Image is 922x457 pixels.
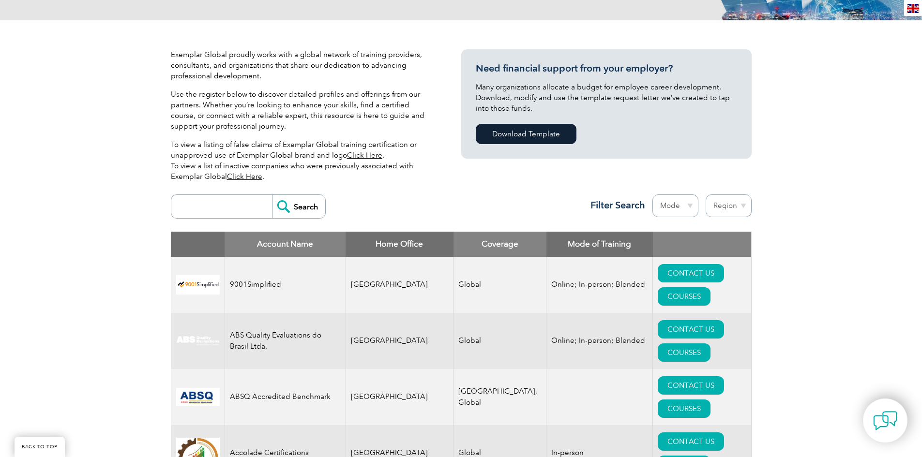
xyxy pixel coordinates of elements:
[176,336,220,346] img: c92924ac-d9bc-ea11-a814-000d3a79823d-logo.jpg
[171,89,432,132] p: Use the register below to discover detailed profiles and offerings from our partners. Whether you...
[453,369,546,425] td: [GEOGRAPHIC_DATA], Global
[658,264,724,282] a: CONTACT US
[546,313,653,369] td: Online; In-person; Blended
[585,199,645,211] h3: Filter Search
[15,437,65,457] a: BACK TO TOP
[658,343,710,362] a: COURSES
[476,124,576,144] a: Download Template
[658,376,724,395] a: CONTACT US
[347,151,382,160] a: Click Here
[171,139,432,182] p: To view a listing of false claims of Exemplar Global training certification or unapproved use of ...
[346,232,453,257] th: Home Office: activate to sort column ascending
[907,4,919,13] img: en
[225,369,346,425] td: ABSQ Accredited Benchmark
[453,313,546,369] td: Global
[346,369,453,425] td: [GEOGRAPHIC_DATA]
[176,275,220,295] img: 37c9c059-616f-eb11-a812-002248153038-logo.png
[227,172,262,181] a: Click Here
[658,399,710,418] a: COURSES
[453,257,546,313] td: Global
[225,313,346,369] td: ABS Quality Evaluations do Brasil Ltda.
[476,82,737,114] p: Many organizations allocate a budget for employee career development. Download, modify and use th...
[658,432,724,451] a: CONTACT US
[476,62,737,74] h3: Need financial support from your employer?
[176,388,220,406] img: cc24547b-a6e0-e911-a812-000d3a795b83-logo.png
[653,232,751,257] th: : activate to sort column ascending
[346,257,453,313] td: [GEOGRAPHIC_DATA]
[658,320,724,339] a: CONTACT US
[272,195,325,218] input: Search
[225,257,346,313] td: 9001Simplified
[346,313,453,369] td: [GEOGRAPHIC_DATA]
[171,49,432,81] p: Exemplar Global proudly works with a global network of training providers, consultants, and organ...
[873,409,897,433] img: contact-chat.png
[225,232,346,257] th: Account Name: activate to sort column descending
[546,232,653,257] th: Mode of Training: activate to sort column ascending
[546,257,653,313] td: Online; In-person; Blended
[658,287,710,306] a: COURSES
[453,232,546,257] th: Coverage: activate to sort column ascending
